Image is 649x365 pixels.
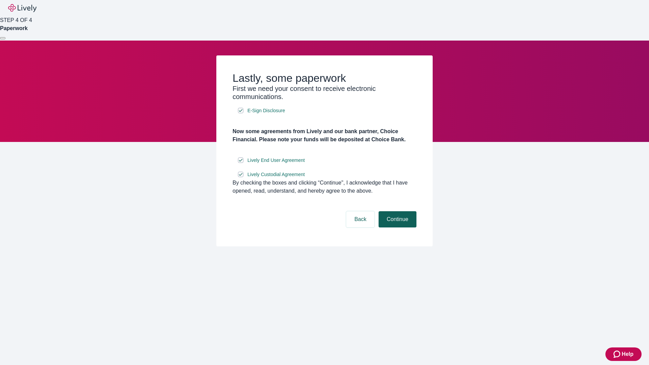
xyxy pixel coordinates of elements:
h4: Now some agreements from Lively and our bank partner, Choice Financial. Please note your funds wi... [233,127,416,144]
span: E-Sign Disclosure [247,107,285,114]
button: Zendesk support iconHelp [605,347,642,361]
img: Lively [8,4,37,12]
h2: Lastly, some paperwork [233,72,416,84]
span: Lively End User Agreement [247,157,305,164]
span: Help [622,350,633,358]
span: Lively Custodial Agreement [247,171,305,178]
a: e-sign disclosure document [246,106,286,115]
svg: Zendesk support icon [614,350,622,358]
button: Back [346,211,375,227]
a: e-sign disclosure document [246,156,306,165]
h3: First we need your consent to receive electronic communications. [233,84,416,101]
a: e-sign disclosure document [246,170,306,179]
div: By checking the boxes and clicking “Continue", I acknowledge that I have opened, read, understand... [233,179,416,195]
button: Continue [379,211,416,227]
